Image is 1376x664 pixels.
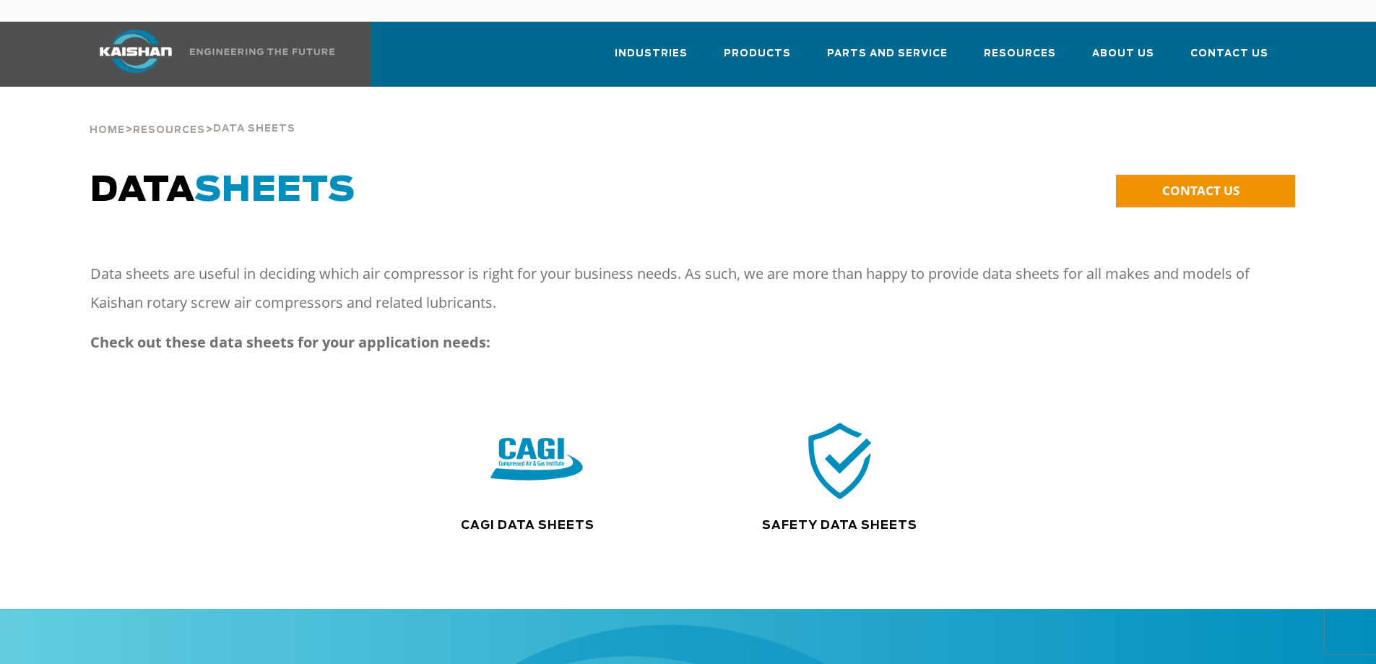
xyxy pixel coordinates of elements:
[1092,35,1154,84] a: About Us
[1162,182,1239,199] span: CONTACT US
[798,418,882,503] img: safety icon
[461,519,594,531] a: CAGI Data Sheets
[724,46,791,62] span: Products
[724,35,791,84] a: Products
[490,414,583,507] img: CAGI
[133,126,205,135] span: Resources
[615,46,688,62] span: Industries
[213,124,295,134] span: Data Sheets
[90,173,355,208] span: DATA
[1190,35,1268,84] a: Contact Us
[194,173,355,208] span: SHEETS
[90,126,125,135] span: Home
[90,259,1260,317] p: Data sheets are useful in deciding which air compressor is right for your business needs. As such...
[82,22,337,87] a: Kaishan USA
[827,46,948,62] span: Parts and Service
[82,30,190,73] img: kaishan logo
[700,418,979,503] div: safety icon
[1190,46,1268,62] span: Contact Us
[1092,46,1154,62] span: About Us
[827,35,948,84] a: Parts and Service
[133,123,205,136] a: Resources
[90,87,295,142] div: > >
[1116,175,1295,207] a: CONTACT US
[615,35,688,84] a: Industries
[984,35,1056,84] a: Resources
[190,48,334,55] img: Engineering the future
[762,519,917,531] a: Safety Data Sheets
[90,332,490,352] strong: Check out these data sheets for your application needs:
[90,123,125,136] a: Home
[385,418,688,503] div: CAGI
[984,46,1056,62] span: Resources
